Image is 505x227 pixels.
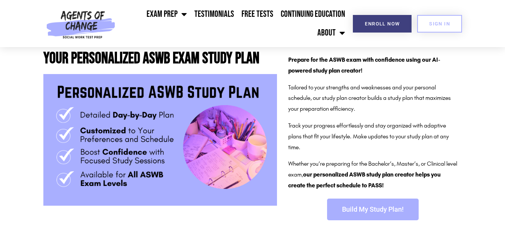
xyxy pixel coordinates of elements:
a: Exam Prep [143,5,191,24]
p: Tailored to your strengths and weaknesses and your personal schedule, our study plan creator buil... [288,82,458,114]
a: Free Tests [238,5,277,24]
a: SIGN IN [417,15,462,33]
h2: Your Personalized ASWB Exam Study Plan [43,51,277,67]
a: Build My Study Plan! [327,199,419,220]
span: Enroll Now [365,21,400,26]
a: Testimonials [191,5,238,24]
span: Build My Study Plan! [342,206,404,213]
a: Enroll Now [353,15,412,33]
p: Track your progress effortlessly and stay organized with adaptive plans that fit your lifestyle. ... [288,120,458,153]
span: SIGN IN [429,21,450,26]
strong: Prepare for the ASWB exam with confidence using our AI-powered study plan creator! [288,56,440,74]
b: our personalized ASWB study plan creator helps you create the perfect schedule to PASS! [288,171,441,189]
nav: Menu [118,5,349,42]
p: Whether you’re preparing for the Bachelor’s, Master’s, or Clinical level exam, [288,159,458,191]
a: Continuing Education [277,5,349,24]
a: About [314,24,349,42]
